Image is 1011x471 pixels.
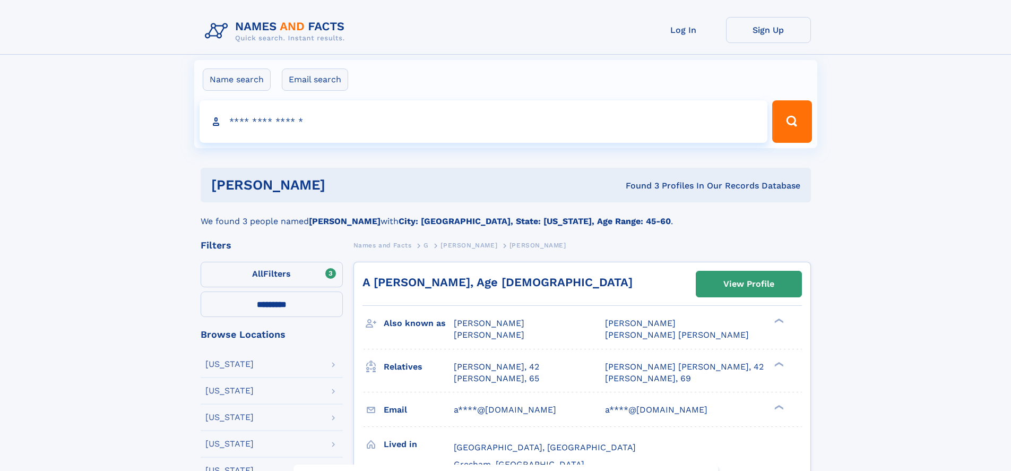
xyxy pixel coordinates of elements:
[309,216,381,226] b: [PERSON_NAME]
[362,276,633,289] a: A [PERSON_NAME], Age [DEMOGRAPHIC_DATA]
[476,180,800,192] div: Found 3 Profiles In Our Records Database
[211,178,476,192] h1: [PERSON_NAME]
[726,17,811,43] a: Sign Up
[605,318,676,328] span: [PERSON_NAME]
[424,238,429,252] a: G
[282,68,348,91] label: Email search
[201,202,811,228] div: We found 3 people named with .
[440,238,497,252] a: [PERSON_NAME]
[205,440,254,448] div: [US_STATE]
[454,373,539,384] a: [PERSON_NAME], 65
[201,241,343,250] div: Filters
[399,216,671,226] b: City: [GEOGRAPHIC_DATA], State: [US_STATE], Age Range: 45-60
[384,401,454,419] h3: Email
[605,330,749,340] span: [PERSON_NAME] [PERSON_NAME]
[454,318,524,328] span: [PERSON_NAME]
[424,242,429,249] span: G
[454,330,524,340] span: [PERSON_NAME]
[772,361,784,367] div: ❯
[696,271,801,297] a: View Profile
[252,269,263,279] span: All
[772,100,811,143] button: Search Button
[384,435,454,453] h3: Lived in
[723,272,774,296] div: View Profile
[205,387,254,395] div: [US_STATE]
[509,242,566,249] span: [PERSON_NAME]
[205,360,254,369] div: [US_STATE]
[201,17,353,46] img: Logo Names and Facts
[772,404,784,410] div: ❯
[641,17,726,43] a: Log In
[454,459,584,469] span: Gresham, [GEOGRAPHIC_DATA]
[440,242,497,249] span: [PERSON_NAME]
[384,314,454,332] h3: Also known as
[454,442,636,452] span: [GEOGRAPHIC_DATA], [GEOGRAPHIC_DATA]
[454,361,539,373] a: [PERSON_NAME], 42
[605,373,691,384] a: [PERSON_NAME], 69
[200,100,768,143] input: search input
[605,361,764,373] a: [PERSON_NAME] [PERSON_NAME], 42
[201,330,343,339] div: Browse Locations
[205,413,254,422] div: [US_STATE]
[201,262,343,287] label: Filters
[772,318,784,324] div: ❯
[353,238,412,252] a: Names and Facts
[384,358,454,376] h3: Relatives
[203,68,271,91] label: Name search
